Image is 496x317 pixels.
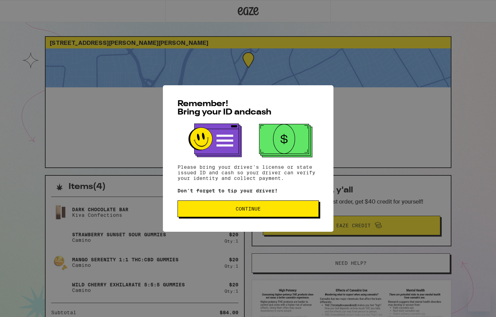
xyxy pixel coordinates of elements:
p: Please bring your driver's license or state issued ID and cash so your driver can verify your ide... [178,164,319,181]
p: Don't forget to tip your driver! [178,188,319,193]
span: Continue [236,206,261,211]
button: Continue [178,200,319,217]
span: Remember! Bring your ID and cash [178,100,271,117]
iframe: Button to launch messaging window [468,289,490,311]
